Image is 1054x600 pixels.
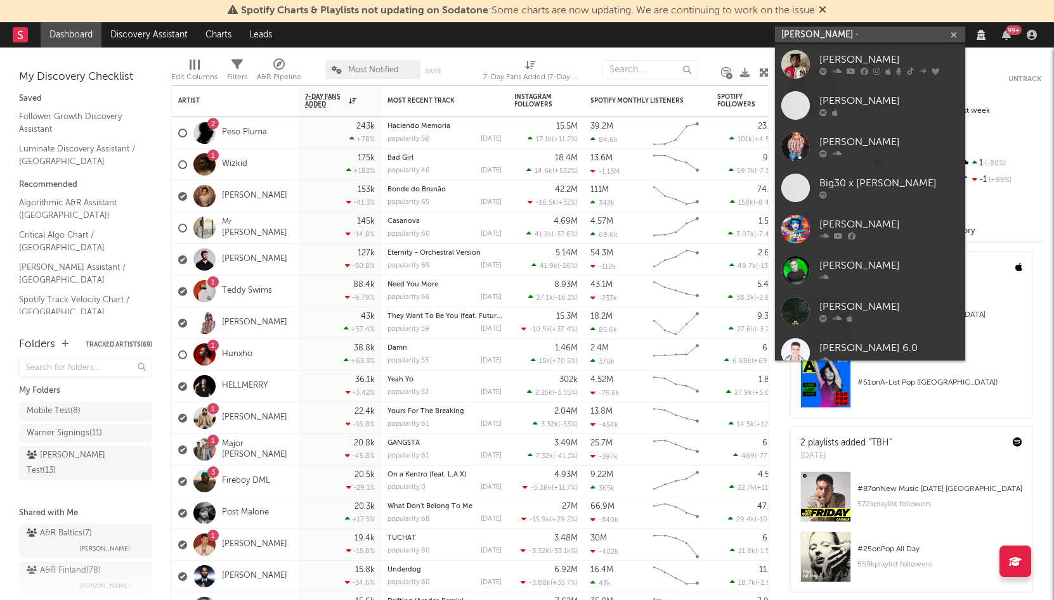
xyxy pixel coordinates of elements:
div: A&R Finland ( 78 ) [27,563,101,578]
span: -3.55 % [554,390,576,397]
div: ( ) [729,325,781,333]
div: 43.1M [590,281,613,289]
svg: Chart title [647,307,705,339]
a: Warner Signings(11) [19,424,152,443]
div: Yours For The Breaking [387,408,502,415]
svg: Chart title [647,212,705,244]
a: [PERSON_NAME] [222,191,287,201]
div: Bad Girl [387,155,502,162]
div: [DATE] [481,231,502,238]
div: [DATE] [481,294,502,301]
span: +70.5 % [552,358,576,365]
div: [PERSON_NAME] [819,135,959,150]
span: -5.38k [531,485,552,492]
span: -41.1 % [555,453,576,460]
div: 175k [358,154,375,162]
span: +4.56 % [754,136,779,143]
a: Damn [387,345,407,352]
div: [DATE] [481,452,502,459]
span: 27.9k [734,390,752,397]
div: [PERSON_NAME] [819,259,959,274]
div: -29.1 % [346,483,375,492]
div: ( ) [724,357,781,365]
a: They Want To Be You (feat. Future) [387,313,502,320]
div: +57.4 % [344,325,375,333]
div: 22.4k [355,407,375,416]
input: Search... [602,60,698,79]
div: -397k [590,452,618,461]
span: -3.29 % [757,326,779,333]
span: +11.7 % [554,485,576,492]
span: -10.5k [530,326,550,333]
input: Search for artists [775,27,965,42]
div: 39.2M [590,122,613,131]
div: 7-Day Fans Added (7-Day Fans Added) [483,70,578,85]
div: popularity: 59 [387,326,429,333]
a: Luminate Discovery Assistant / [GEOGRAPHIC_DATA] [19,142,140,168]
a: Wizkid [222,159,247,170]
div: 1 [957,155,1041,172]
div: 342k [590,199,615,207]
a: Discovery Assistant [101,22,197,48]
div: [PERSON_NAME] [819,217,959,233]
span: 101k [738,136,752,143]
span: : Some charts are now updating. We are continuing to work on the issue [241,6,815,16]
svg: Chart title [647,434,705,466]
div: -112k [590,262,616,271]
svg: Chart title [647,466,705,497]
div: Saved [19,91,152,106]
div: On a Kentro (feat. L.A.X) [387,471,502,478]
div: 5.14M [556,249,578,257]
span: +11.2 % [554,136,576,143]
a: Mr [PERSON_NAME] [222,217,292,239]
a: Major [PERSON_NAME] [222,439,292,461]
button: Untrack [1008,73,1041,86]
div: # 25 on Pop All Day [857,542,1022,557]
div: Filters [227,54,247,91]
div: Spotify Monthly Listeners [590,97,686,105]
div: My Discovery Checklist [19,70,152,85]
svg: Chart title [647,117,705,149]
div: ( ) [730,198,781,207]
a: [PERSON_NAME] [775,44,965,85]
a: [PERSON_NAME] [222,571,287,582]
div: ( ) [526,230,578,238]
div: 38.8k [354,344,375,352]
div: [DATE] [481,389,502,396]
div: -3.42 % [346,388,375,397]
div: 7-Day Fans Added (7-Day Fans Added) [483,54,578,91]
span: +32 % [558,200,576,207]
button: Tracked Artists(69) [86,341,152,348]
div: Instagram Followers [514,93,559,108]
span: 3.32k [541,421,558,428]
div: -1 [957,172,1041,188]
a: On a Kentro (feat. L.A.X) [387,471,466,478]
div: popularity: 46 [387,167,430,174]
div: 153k [358,186,375,194]
a: [PERSON_NAME] 6.0 [775,332,965,373]
div: 243k [356,122,375,131]
div: 8.93M [554,281,578,289]
a: GANGSTA [387,440,420,447]
div: Edit Columns [171,70,218,85]
div: 74.8M [757,186,781,194]
span: 27.1k [537,295,553,302]
div: Bonde do Brunão [387,186,502,193]
div: 15.3M [556,312,578,321]
a: Peso Pluma [222,127,267,138]
div: Edit Columns [171,54,218,91]
div: Recommended [19,177,152,193]
a: [PERSON_NAME] [775,85,965,126]
div: -16.8 % [346,420,375,428]
a: Leads [240,22,281,48]
div: Eternity - Orchestral Version [387,250,502,257]
div: A&R Baltics ( 7 ) [27,526,92,541]
div: Need You More [387,281,502,288]
span: 7-Day Fans Added [305,93,346,108]
div: 4.57M [590,217,613,226]
span: 469 [741,453,755,460]
div: popularity: 66 [387,294,430,301]
a: Algorithmic A&R Assistant ([GEOGRAPHIC_DATA]) [19,196,140,222]
a: Dashboard [41,22,101,48]
a: A&R Baltics(7)[PERSON_NAME] [19,524,152,558]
